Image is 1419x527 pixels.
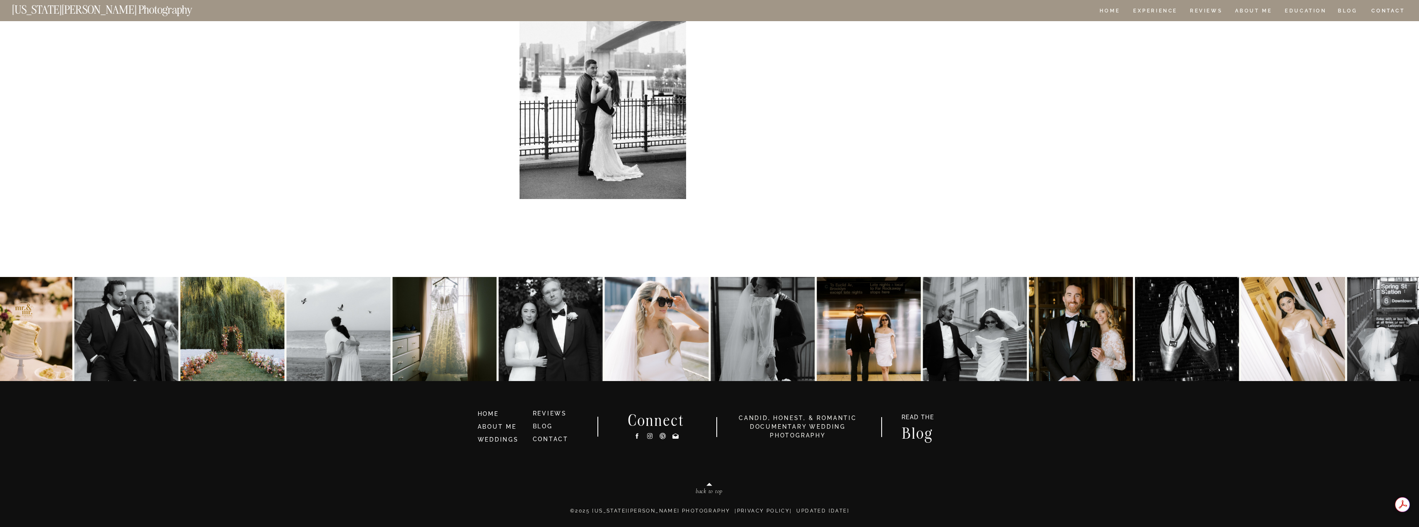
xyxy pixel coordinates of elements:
a: Experience [1133,8,1177,15]
img: Dina & Kelvin [604,277,708,381]
a: ABOUT ME [478,423,517,430]
a: HOME [478,410,526,419]
img: Anna & Felipe — embracing the moment, and the magic follows. [711,277,815,381]
img: Young and in love in NYC! Dana and Jordan 🤍 [498,277,602,381]
h2: Connect [617,413,695,426]
h3: candid, honest, & romantic Documentary Wedding photography [728,414,868,440]
a: [US_STATE][PERSON_NAME] Photography [12,4,220,11]
img: Kat & Jett, NYC style [923,277,1027,381]
a: Blog [894,426,942,439]
a: Privacy Policy [737,508,790,514]
a: BLOG [533,423,553,430]
a: EDUCATION [1284,8,1327,15]
a: BLOG [1338,8,1358,15]
img: Garden ceremony with A&C 🌼🌷🌼🌷 . . . . . . . . Shot for @jennifercontiphoto [180,277,284,381]
a: CONTACT [533,436,569,442]
a: HOME [1098,8,1122,15]
a: ABOUT ME [1235,8,1272,15]
img: Party 4 the Zarones [1135,277,1239,381]
img: Mica and Mikey 🕊️ [286,277,390,381]
img: Elaine and this dress 🤍🤍🤍 [392,277,496,381]
a: READ THE [897,414,938,423]
a: CONTACT [1371,6,1405,15]
a: WEDDINGS [478,436,519,443]
img: K&J [817,277,921,381]
a: back to top [660,488,758,497]
a: REVIEWS [1190,8,1221,15]
img: A&R at The Beekman [1029,277,1133,381]
img: Lauren 🤍 [1241,277,1345,381]
p: ©2025 [US_STATE][PERSON_NAME] PHOTOGRAPHY | | Updated [DATE] [461,507,959,524]
img: Spent my weekend with the Mr.’s, and everything was perfect — from the courthouse wedding ceremon... [74,277,178,381]
a: REVIEWS [533,410,567,417]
